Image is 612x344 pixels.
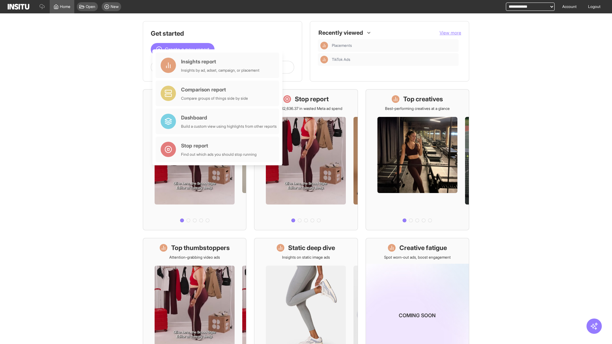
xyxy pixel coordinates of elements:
[282,255,330,260] p: Insights on static image ads
[171,243,230,252] h1: Top thumbstoppers
[165,46,209,53] span: Create a new report
[440,30,461,36] button: View more
[151,43,215,56] button: Create a new report
[111,4,119,9] span: New
[169,255,220,260] p: Attention-grabbing video ads
[295,95,329,104] h1: Stop report
[8,4,29,10] img: Logo
[60,4,70,9] span: Home
[403,95,443,104] h1: Top creatives
[151,29,294,38] h1: Get started
[181,86,248,93] div: Comparison report
[254,89,358,230] a: Stop reportSave £32,636.37 in wasted Meta ad spend
[143,89,246,230] a: What's live nowSee all active ads instantly
[385,106,450,111] p: Best-performing creatives at a glance
[86,4,95,9] span: Open
[440,30,461,35] span: View more
[181,152,257,157] div: Find out which ads you should stop running
[332,43,456,48] span: Placements
[181,124,277,129] div: Build a custom view using highlights from other reports
[332,57,456,62] span: TikTok Ads
[181,96,248,101] div: Compare groups of things side by side
[332,57,350,62] span: TikTok Ads
[320,56,328,63] div: Insights
[181,142,257,149] div: Stop report
[181,114,277,121] div: Dashboard
[181,68,259,73] div: Insights by ad, adset, campaign, or placement
[366,89,469,230] a: Top creativesBest-performing creatives at a glance
[320,42,328,49] div: Insights
[270,106,342,111] p: Save £32,636.37 in wasted Meta ad spend
[181,58,259,65] div: Insights report
[288,243,335,252] h1: Static deep dive
[332,43,352,48] span: Placements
